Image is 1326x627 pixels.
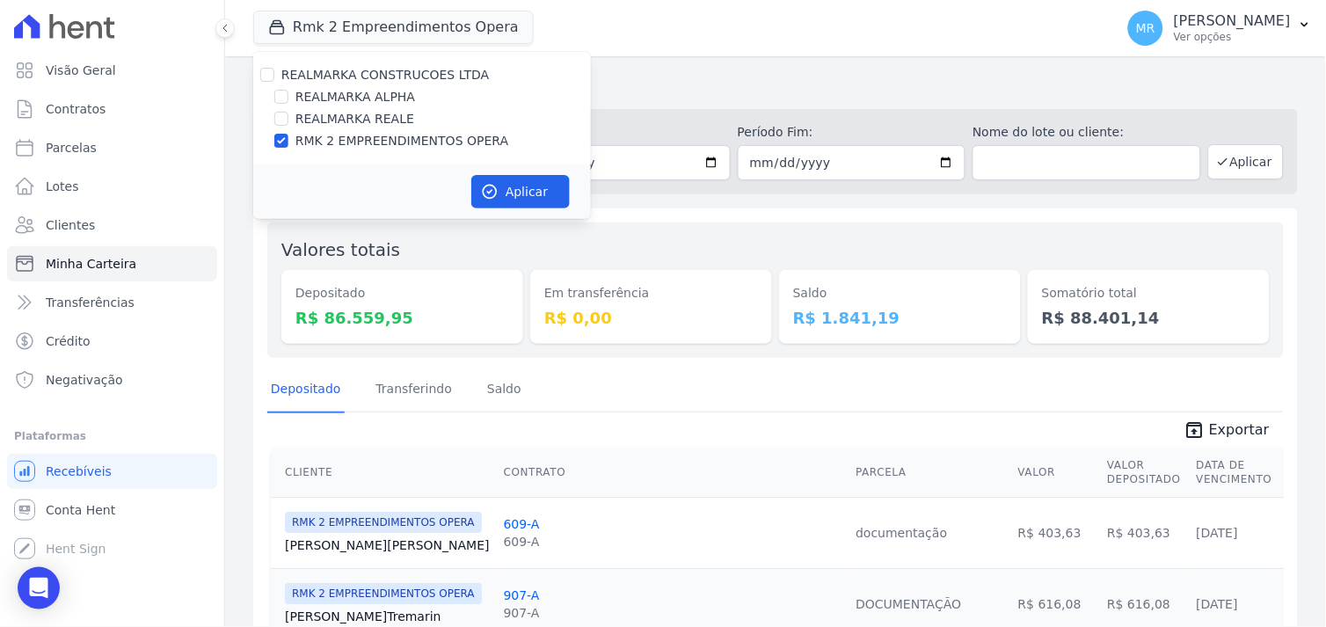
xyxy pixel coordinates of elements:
a: [DATE] [1197,597,1238,611]
a: Depositado [267,368,345,413]
div: 609-A [504,533,540,550]
span: Crédito [46,332,91,350]
span: Recebíveis [46,463,112,480]
a: DOCUMENTAÇÃO [856,597,961,611]
a: Transferências [7,285,217,320]
label: Período Fim: [738,123,965,142]
span: RMK 2 EMPREENDIMENTOS OPERA [285,583,482,604]
dt: Em transferência [544,284,758,303]
span: Minha Carteira [46,255,136,273]
span: Exportar [1209,419,1270,441]
h2: Minha Carteira [253,70,1298,102]
button: Aplicar [1208,144,1284,179]
div: Open Intercom Messenger [18,567,60,609]
dd: R$ 88.401,14 [1042,306,1256,330]
dt: Depositado [295,284,509,303]
span: Transferências [46,294,135,311]
th: Data de Vencimento [1190,448,1279,498]
a: Crédito [7,324,217,359]
th: Contrato [497,448,849,498]
span: Conta Hent [46,501,115,519]
label: Valores totais [281,239,400,260]
td: R$ 403,63 [1100,497,1189,568]
th: Valor Depositado [1100,448,1189,498]
div: Plataformas [14,426,210,447]
a: Contratos [7,91,217,127]
a: Lotes [7,169,217,204]
i: unarchive [1184,419,1206,441]
span: Clientes [46,216,95,234]
p: Ver opções [1174,30,1291,44]
a: Parcelas [7,130,217,165]
dt: Somatório total [1042,284,1256,303]
a: 609-A [504,517,540,531]
a: Saldo [484,368,525,413]
a: Recebíveis [7,454,217,489]
a: Conta Hent [7,492,217,528]
td: R$ 403,63 [1011,497,1100,568]
a: [PERSON_NAME][PERSON_NAME] [285,536,490,554]
dd: R$ 0,00 [544,306,758,330]
label: REALMARKA REALE [295,110,414,128]
span: Visão Geral [46,62,116,79]
label: RMK 2 EMPREENDIMENTOS OPERA [295,132,508,150]
th: Cliente [271,448,497,498]
a: unarchive Exportar [1170,419,1284,444]
a: documentação [856,526,947,540]
dt: Saldo [793,284,1007,303]
a: Visão Geral [7,53,217,88]
a: [PERSON_NAME]Tremarin [285,608,490,625]
button: Rmk 2 Empreendimentos Opera [253,11,534,44]
label: Período Inicío: [502,123,730,142]
button: Aplicar [471,175,570,208]
span: MR [1136,22,1155,34]
a: Minha Carteira [7,246,217,281]
label: Nome do lote ou cliente: [973,123,1200,142]
dd: R$ 86.559,95 [295,306,509,330]
span: Negativação [46,371,123,389]
label: REALMARKA CONSTRUCOES LTDA [281,68,490,82]
span: Parcelas [46,139,97,157]
th: Parcela [849,448,1010,498]
th: Valor [1011,448,1100,498]
div: 907-A [504,604,540,622]
span: Contratos [46,100,106,118]
button: MR [PERSON_NAME] Ver opções [1114,4,1326,53]
a: 907-A [504,588,540,602]
a: [DATE] [1197,526,1238,540]
p: [PERSON_NAME] [1174,12,1291,30]
a: Transferindo [373,368,456,413]
a: Negativação [7,362,217,397]
span: Lotes [46,178,79,195]
a: Clientes [7,208,217,243]
dd: R$ 1.841,19 [793,306,1007,330]
span: RMK 2 EMPREENDIMENTOS OPERA [285,512,482,533]
label: REALMARKA ALPHA [295,88,415,106]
